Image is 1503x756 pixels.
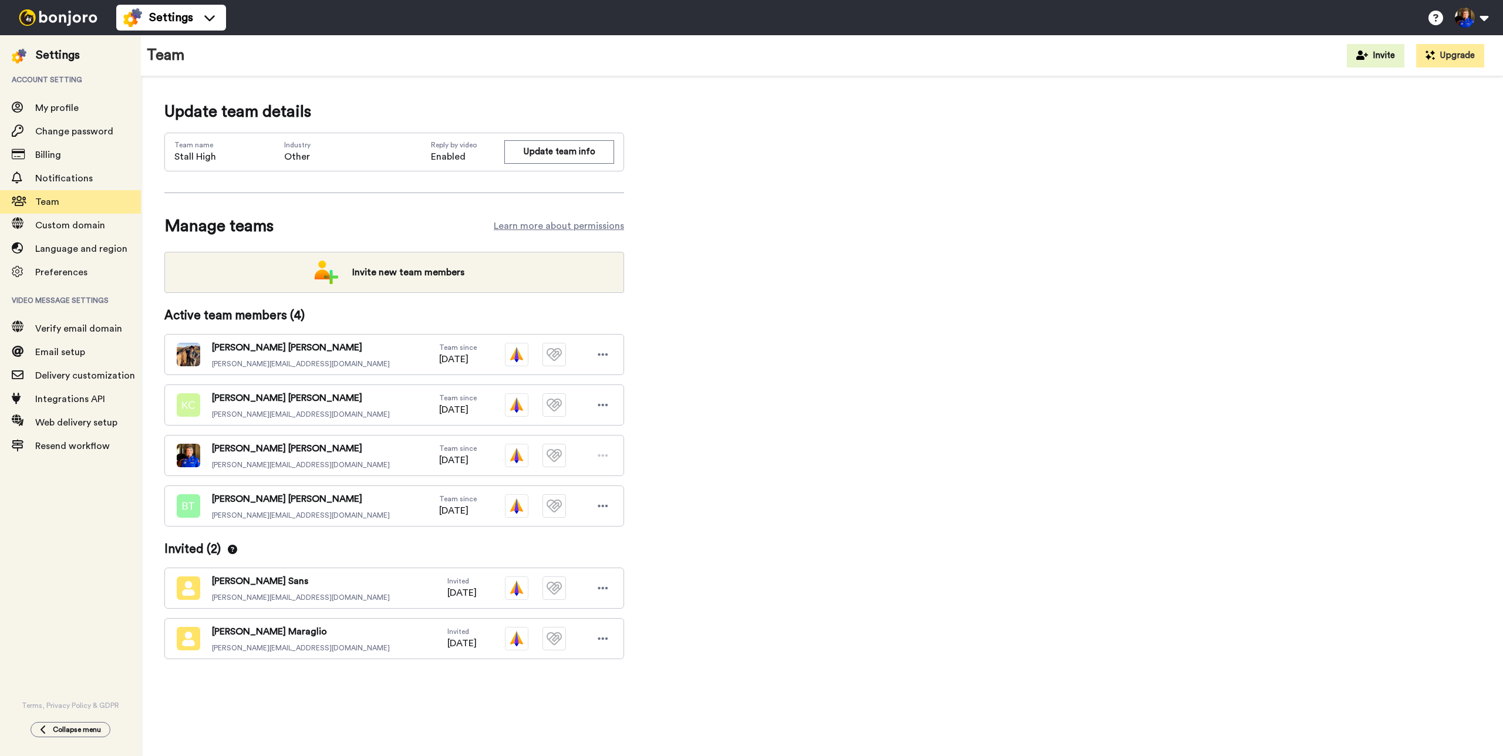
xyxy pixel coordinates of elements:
span: Change password [35,127,113,136]
span: Email setup [35,347,85,357]
span: [PERSON_NAME] [PERSON_NAME] [212,391,390,405]
span: [PERSON_NAME][EMAIL_ADDRESS][DOMAIN_NAME] [212,359,390,369]
img: tm-plain.svg [542,343,566,366]
button: Collapse menu [31,722,110,737]
span: Stall High [174,150,216,164]
img: 8278472b-4b9b-4155-9ba4-4ce926b22c6a-1755030607.jpg [177,343,200,366]
img: tm-plain.svg [542,627,566,650]
img: vm-color.svg [505,343,528,366]
h1: Team [147,47,185,64]
span: Invited ( 2 ) [164,541,237,558]
div: Settings [36,47,80,63]
span: [DATE] [439,453,477,467]
span: Team since [439,494,477,504]
span: [DATE] [439,403,477,417]
span: Resend workflow [35,441,110,451]
span: Active team members ( 4 ) [164,307,305,325]
button: Upgrade [1416,44,1484,67]
span: Web delivery setup [35,418,117,427]
span: [DATE] [447,636,477,650]
span: Industry [284,140,311,150]
span: Update team details [164,100,624,123]
span: Collapse menu [53,725,101,734]
span: Invited [447,576,477,586]
img: tm-plain.svg [542,393,566,417]
span: [DATE] [447,586,477,600]
span: Integrations API [35,394,105,404]
span: Custom domain [35,221,105,230]
span: Team name [174,140,216,150]
span: Team since [439,444,477,453]
img: tm-plain.svg [542,444,566,467]
span: Delivery customization [35,371,135,380]
img: bj-logo-header-white.svg [14,9,102,26]
img: tm-plain.svg [542,494,566,518]
img: settings-colored.svg [12,49,26,63]
span: Preferences [35,268,87,277]
span: Invite new team members [343,261,474,284]
span: [PERSON_NAME] Maraglio [212,625,390,639]
img: bt.png [177,494,200,518]
span: Team since [439,343,477,352]
span: Invited [447,627,477,636]
a: Learn more about permissions [494,219,624,233]
span: Other [284,150,311,164]
img: kc.png [177,393,200,417]
img: vm-color.svg [505,393,528,417]
img: vm-color.svg [505,576,528,600]
span: Language and region [35,244,127,254]
span: Team [35,197,59,207]
span: Settings [149,9,193,26]
span: Billing [35,150,61,160]
span: Team since [439,393,477,403]
span: Enabled [431,150,504,164]
span: [PERSON_NAME][EMAIL_ADDRESS][DOMAIN_NAME] [212,593,390,602]
img: a9f58802-db57-4e71-ac43-b2f844e60d2a-1703869671.jpg [177,444,200,467]
span: [PERSON_NAME] [PERSON_NAME] [212,492,390,506]
img: vm-color.svg [505,494,528,518]
span: [PERSON_NAME][EMAIL_ADDRESS][DOMAIN_NAME] [212,643,390,653]
img: tm-plain.svg [542,576,566,600]
span: [PERSON_NAME] [PERSON_NAME] [212,441,390,455]
span: [DATE] [439,352,477,366]
span: Notifications [35,174,93,183]
span: [PERSON_NAME] [PERSON_NAME] [212,340,390,355]
span: Manage teams [164,214,274,238]
span: Reply by video [431,140,504,150]
span: [PERSON_NAME] Sans [212,574,390,588]
span: [PERSON_NAME][EMAIL_ADDRESS][DOMAIN_NAME] [212,511,390,520]
span: My profile [35,103,79,113]
span: [PERSON_NAME][EMAIL_ADDRESS][DOMAIN_NAME] [212,410,390,419]
img: vm-color.svg [505,444,528,467]
img: add-team.png [315,261,338,284]
button: Invite [1347,44,1404,67]
img: settings-colored.svg [123,8,142,27]
span: [PERSON_NAME][EMAIL_ADDRESS][DOMAIN_NAME] [212,460,390,470]
span: Verify email domain [35,324,122,333]
button: Update team info [504,140,614,163]
img: vm-color.svg [505,627,528,650]
span: [DATE] [439,504,477,518]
